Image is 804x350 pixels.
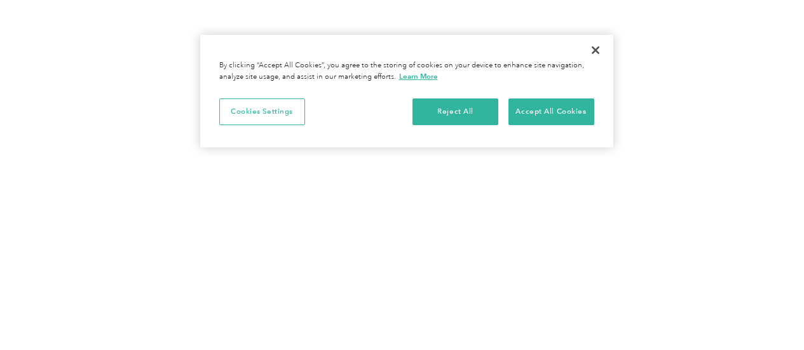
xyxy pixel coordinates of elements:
button: Reject All [412,98,498,125]
div: Cookie banner [200,35,613,147]
div: Privacy [200,35,613,147]
button: Cookies Settings [219,98,305,125]
div: By clicking “Accept All Cookies”, you agree to the storing of cookies on your device to enhance s... [219,60,594,83]
a: More information about your privacy, opens in a new tab [399,72,438,81]
button: Close [582,36,610,64]
button: Accept All Cookies [508,98,594,125]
